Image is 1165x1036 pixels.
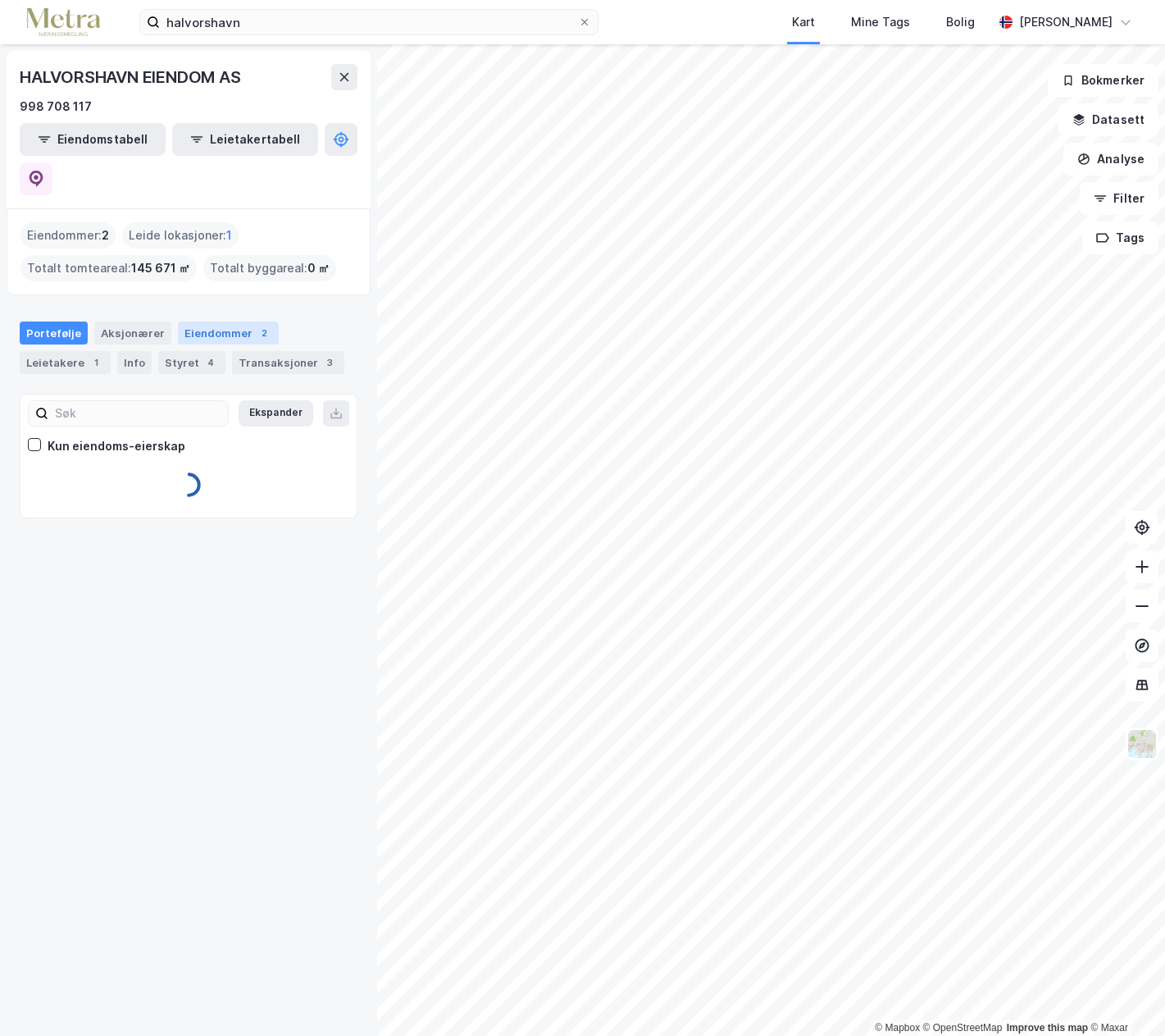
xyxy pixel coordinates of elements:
div: 998 708 117 [20,97,92,116]
div: Portefølje [20,322,88,345]
div: Info [117,351,152,374]
div: Leide lokasjoner : [122,222,239,249]
div: Kontrollprogram for chat [1083,957,1165,1036]
div: Mine Tags [851,12,910,32]
iframe: Chat Widget [1083,957,1165,1036]
div: 1 [88,354,104,371]
div: Eiendommer [178,322,279,345]
div: 4 [203,354,219,371]
div: HALVORSHAVN EIENDOM AS [20,64,244,90]
div: Eiendommer : [20,222,116,249]
span: 0 ㎡ [307,258,330,278]
input: Søk [48,401,228,426]
div: Bolig [946,12,975,32]
button: Filter [1080,182,1158,215]
button: Leietakertabell [172,123,318,156]
div: [PERSON_NAME] [1019,12,1113,32]
button: Tags [1082,221,1158,254]
img: spinner.a6d8c91a73a9ac5275cf975e30b51cfb.svg [175,472,202,498]
span: 2 [102,226,109,245]
div: Transaksjoner [232,351,344,374]
input: Søk på adresse, matrikkel, gårdeiere, leietakere eller personer [160,10,578,34]
img: Z [1126,728,1158,760]
button: Datasett [1058,103,1158,136]
div: Kart [792,12,815,32]
div: Totalt tomteareal : [20,255,197,281]
div: 2 [256,325,272,341]
div: Aksjonærer [94,322,171,345]
a: OpenStreetMap [923,1022,1003,1034]
div: Kun eiendoms-eierskap [48,436,185,456]
div: Styret [158,351,225,374]
div: Leietakere [20,351,111,374]
span: 1 [226,226,232,245]
button: Eiendomstabell [20,123,166,156]
a: Mapbox [875,1022,920,1034]
button: Ekspander [239,400,313,427]
img: metra-logo.256734c3b2bbffee19d4.png [26,8,100,37]
button: Analyse [1063,143,1158,176]
a: Improve this map [1007,1022,1088,1034]
button: Bokmerker [1048,64,1158,97]
span: 145 671 ㎡ [131,258,190,278]
div: Totalt byggareal : [203,255,336,281]
div: 3 [321,354,338,371]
